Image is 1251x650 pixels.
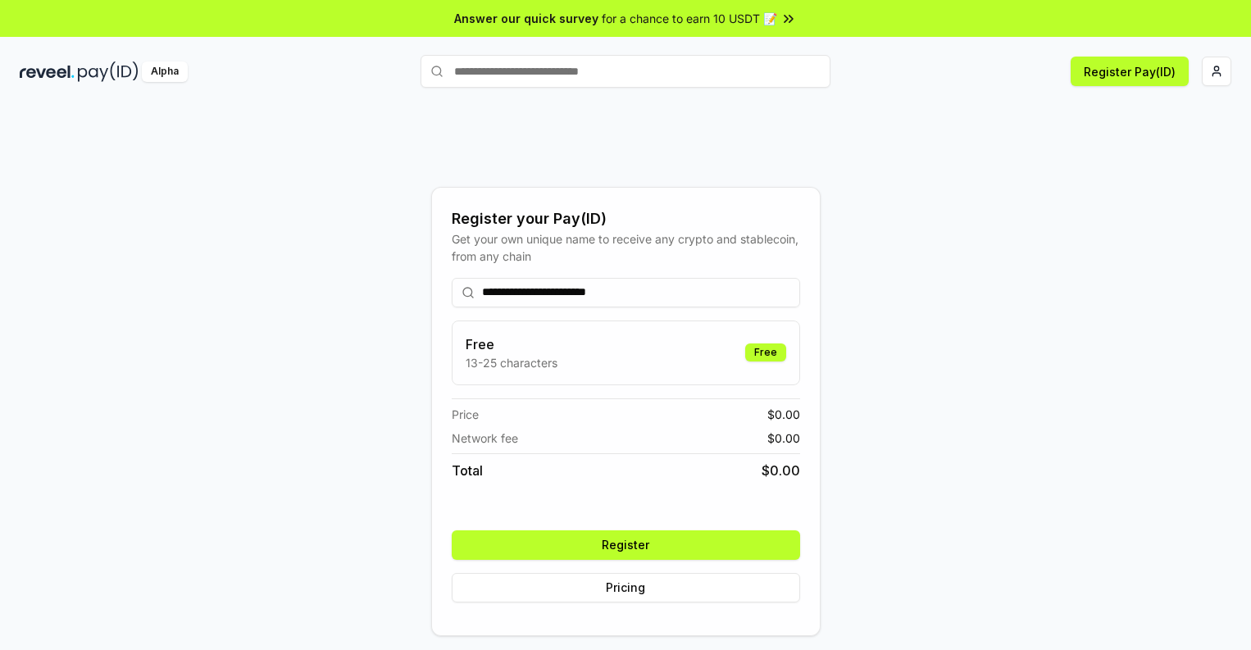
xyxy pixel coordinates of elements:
[745,343,786,361] div: Free
[452,430,518,447] span: Network fee
[452,406,479,423] span: Price
[454,10,598,27] span: Answer our quick survey
[767,406,800,423] span: $ 0.00
[452,207,800,230] div: Register your Pay(ID)
[20,61,75,82] img: reveel_dark
[762,461,800,480] span: $ 0.00
[452,530,800,560] button: Register
[452,573,800,602] button: Pricing
[767,430,800,447] span: $ 0.00
[1071,57,1189,86] button: Register Pay(ID)
[452,461,483,480] span: Total
[78,61,139,82] img: pay_id
[466,334,557,354] h3: Free
[466,354,557,371] p: 13-25 characters
[602,10,777,27] span: for a chance to earn 10 USDT 📝
[142,61,188,82] div: Alpha
[452,230,800,265] div: Get your own unique name to receive any crypto and stablecoin, from any chain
